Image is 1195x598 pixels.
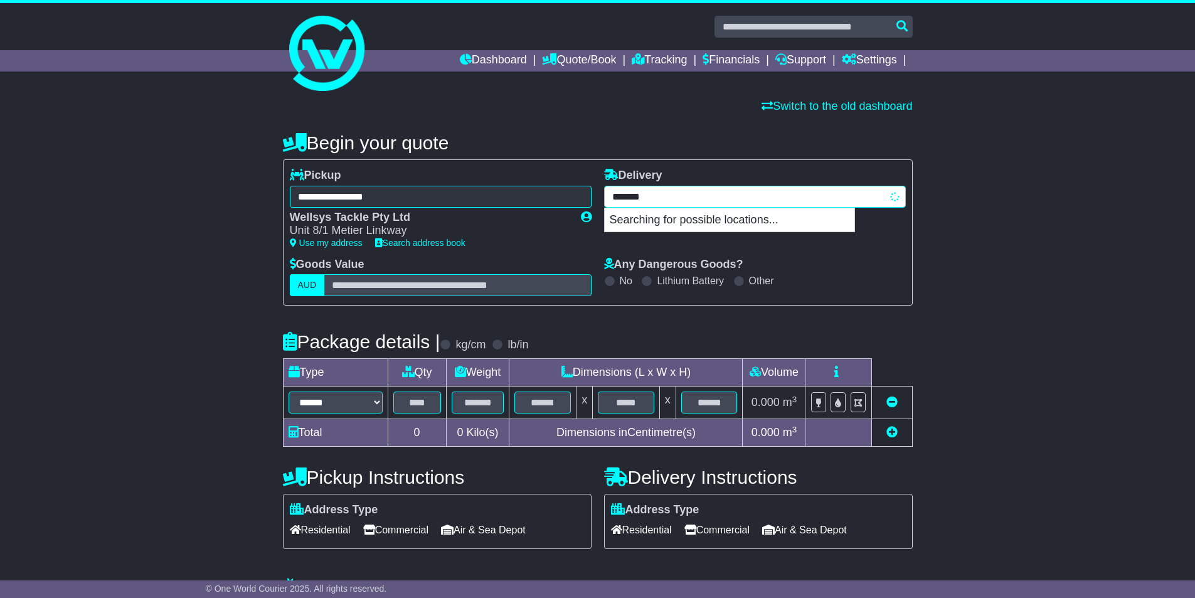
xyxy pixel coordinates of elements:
label: Address Type [611,503,699,517]
a: Remove this item [886,396,898,408]
span: Air & Sea Depot [441,520,526,540]
td: Qty [388,359,446,387]
td: x [659,387,676,419]
typeahead: Please provide city [604,186,906,208]
td: 0 [388,419,446,447]
td: Volume [743,359,805,387]
label: Other [749,275,774,287]
a: Quote/Book [542,50,616,72]
label: Any Dangerous Goods? [604,258,743,272]
span: 0.000 [752,396,780,408]
td: Total [283,419,388,447]
span: m [783,396,797,408]
h4: Delivery Instructions [604,467,913,488]
span: © One World Courier 2025. All rights reserved. [206,584,387,594]
span: Air & Sea Depot [762,520,847,540]
h4: Begin your quote [283,132,913,153]
label: No [620,275,632,287]
td: Type [283,359,388,387]
a: Add new item [886,426,898,439]
a: Tracking [632,50,687,72]
a: Use my address [290,238,363,248]
div: Wellsys Tackle Pty Ltd [290,211,568,225]
span: Commercial [363,520,428,540]
a: Search address book [375,238,465,248]
label: lb/in [507,338,528,352]
span: 0 [457,426,463,439]
label: AUD [290,274,325,296]
span: Residential [290,520,351,540]
h4: Pickup Instructions [283,467,592,488]
td: Kilo(s) [446,419,509,447]
a: Switch to the old dashboard [762,100,912,112]
td: Dimensions (L x W x H) [509,359,743,387]
div: Unit 8/1 Metier Linkway [290,224,568,238]
p: Searching for possible locations... [605,208,854,232]
label: Address Type [290,503,378,517]
td: Weight [446,359,509,387]
label: Pickup [290,169,341,183]
label: Delivery [604,169,662,183]
label: Goods Value [290,258,364,272]
a: Settings [842,50,897,72]
h4: Warranty & Insurance [283,577,913,598]
span: m [783,426,797,439]
a: Support [775,50,826,72]
span: Residential [611,520,672,540]
a: Dashboard [460,50,527,72]
span: 0.000 [752,426,780,439]
sup: 3 [792,425,797,434]
td: Dimensions in Centimetre(s) [509,419,743,447]
a: Financials [703,50,760,72]
sup: 3 [792,395,797,404]
label: Lithium Battery [657,275,724,287]
h4: Package details | [283,331,440,352]
span: Commercial [684,520,750,540]
td: x [576,387,593,419]
label: kg/cm [455,338,486,352]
